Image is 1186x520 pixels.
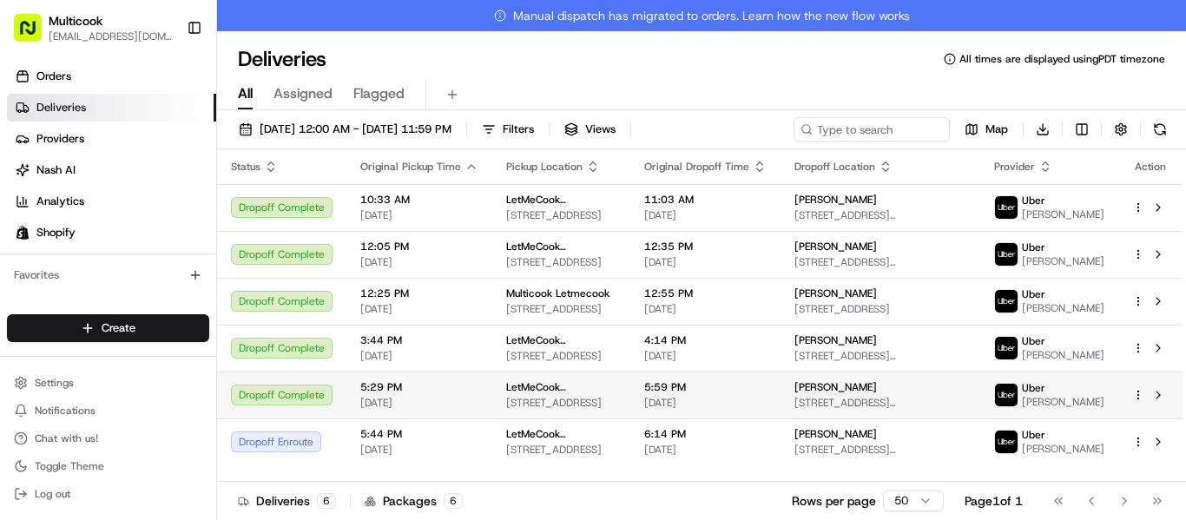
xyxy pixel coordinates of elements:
[360,302,478,316] span: [DATE]
[506,240,616,253] span: LetMeCook (Multicook)
[644,427,767,441] span: 6:14 PM
[360,255,478,269] span: [DATE]
[506,380,616,394] span: LetMeCook (Multicook)
[644,333,767,347] span: 4:14 PM
[7,371,209,395] button: Settings
[506,443,616,457] span: [STREET_ADDRESS]
[506,286,609,300] span: Multicook Letmecook
[995,431,1018,453] img: uber-new-logo.jpeg
[644,349,767,363] span: [DATE]
[1022,207,1104,221] span: [PERSON_NAME]
[7,94,216,122] a: Deliveries
[1022,348,1104,362] span: [PERSON_NAME]
[7,7,180,49] button: Multicook[EMAIL_ADDRESS][DOMAIN_NAME]
[1022,301,1104,315] span: [PERSON_NAME]
[360,396,478,410] span: [DATE]
[360,286,478,300] span: 12:25 PM
[7,314,209,342] button: Create
[36,69,71,84] span: Orders
[1022,334,1045,348] span: Uber
[273,83,333,104] span: Assigned
[644,208,767,222] span: [DATE]
[794,349,966,363] span: [STREET_ADDRESS][PERSON_NAME]
[506,427,616,441] span: LetMeCook (Multicook)
[474,117,542,142] button: Filters
[644,396,767,410] span: [DATE]
[794,208,966,222] span: [STREET_ADDRESS][PERSON_NAME]
[317,493,336,509] div: 6
[506,255,616,269] span: [STREET_ADDRESS]
[35,404,96,418] span: Notifications
[965,492,1023,510] div: Page 1 of 1
[794,302,966,316] span: [STREET_ADDRESS]
[36,194,84,209] span: Analytics
[995,243,1018,266] img: uber-new-logo.jpeg
[7,156,216,184] a: Nash AI
[794,286,877,300] span: [PERSON_NAME]
[360,333,478,347] span: 3:44 PM
[1022,428,1045,442] span: Uber
[644,240,767,253] span: 12:35 PM
[360,380,478,394] span: 5:29 PM
[7,398,209,423] button: Notifications
[360,193,478,207] span: 10:33 AM
[1022,442,1104,456] span: [PERSON_NAME]
[557,117,623,142] button: Views
[7,482,209,506] button: Log out
[506,349,616,363] span: [STREET_ADDRESS]
[102,320,135,336] span: Create
[959,52,1165,66] span: All times are displayed using PDT timezone
[995,196,1018,219] img: uber-new-logo.jpeg
[238,83,253,104] span: All
[994,160,1035,174] span: Provider
[503,122,534,137] span: Filters
[360,349,478,363] span: [DATE]
[995,337,1018,359] img: uber-new-logo.jpeg
[794,193,877,207] span: [PERSON_NAME]
[238,45,326,73] h1: Deliveries
[7,454,209,478] button: Toggle Theme
[7,261,209,289] div: Favorites
[49,12,102,30] button: Multicook
[957,117,1016,142] button: Map
[1022,395,1104,409] span: [PERSON_NAME]
[794,380,877,394] span: [PERSON_NAME]
[16,226,30,240] img: Shopify logo
[36,131,84,147] span: Providers
[35,459,104,473] span: Toggle Theme
[1022,381,1045,395] span: Uber
[49,30,173,43] button: [EMAIL_ADDRESS][DOMAIN_NAME]
[644,380,767,394] span: 5:59 PM
[360,443,478,457] span: [DATE]
[231,117,459,142] button: [DATE] 12:00 AM - [DATE] 11:59 PM
[506,208,616,222] span: [STREET_ADDRESS]
[644,160,749,174] span: Original Dropoff Time
[444,493,463,509] div: 6
[794,160,875,174] span: Dropoff Location
[1022,194,1045,207] span: Uber
[238,492,336,510] div: Deliveries
[794,396,966,410] span: [STREET_ADDRESS][PERSON_NAME]
[1022,287,1045,301] span: Uber
[506,333,616,347] span: LetMeCook (Multicook)
[494,7,910,24] span: Manual dispatch has migrated to orders. Learn how the new flow works
[360,208,478,222] span: [DATE]
[7,188,216,215] a: Analytics
[1132,160,1169,174] div: Action
[644,302,767,316] span: [DATE]
[506,396,616,410] span: [STREET_ADDRESS]
[794,443,966,457] span: [STREET_ADDRESS][PERSON_NAME]
[794,427,877,441] span: [PERSON_NAME]
[794,333,877,347] span: [PERSON_NAME]
[36,100,86,115] span: Deliveries
[260,122,451,137] span: [DATE] 12:00 AM - [DATE] 11:59 PM
[360,160,461,174] span: Original Pickup Time
[1022,254,1104,268] span: [PERSON_NAME]
[506,160,583,174] span: Pickup Location
[231,160,260,174] span: Status
[360,240,478,253] span: 12:05 PM
[35,487,70,501] span: Log out
[360,427,478,441] span: 5:44 PM
[35,431,98,445] span: Chat with us!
